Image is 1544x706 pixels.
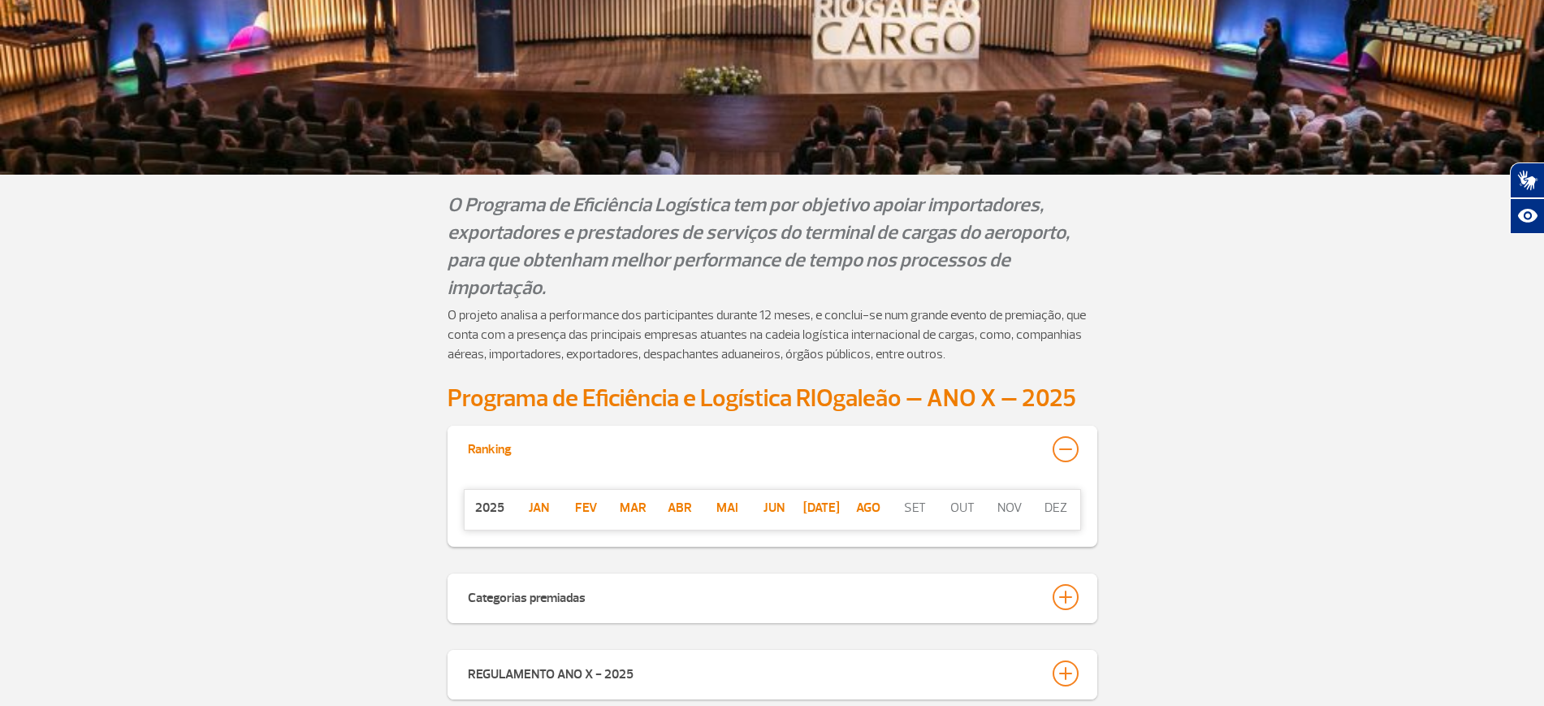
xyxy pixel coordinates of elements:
[750,498,798,518] a: Jun
[516,498,563,518] a: jan
[986,498,1033,518] p: nov
[798,498,845,518] a: [DATE]
[1510,198,1544,234] button: Abrir recursos assistivos.
[939,498,986,518] p: out
[1510,162,1544,198] button: Abrir tradutor de língua de sinais.
[1510,162,1544,234] div: Plugin de acessibilidade da Hand Talk.
[468,436,512,457] div: Ranking
[845,498,892,518] a: ago
[656,498,703,518] a: Abr
[465,498,516,518] p: 2025
[1033,498,1080,518] p: dez
[563,498,610,518] a: Fev
[703,498,750,518] a: Mai
[448,191,1097,301] p: O Programa de Eficiência Logística tem por objetivo apoiar importadores, exportadores e prestador...
[467,660,1078,687] button: REGULAMENTO ANO X - 2025
[892,498,939,518] p: set
[467,435,1078,463] button: Ranking
[467,583,1078,611] button: Categorias premiadas
[468,661,634,683] div: REGULAMENTO ANO X - 2025
[609,498,656,518] a: Mar
[448,383,1097,414] h2: Programa de Eficiência e Logística RIOgaleão – ANO X – 2025
[468,584,586,607] div: Categorias premiadas
[448,305,1097,364] p: O projeto analisa a performance dos participantes durante 12 meses, e conclui-se num grande event...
